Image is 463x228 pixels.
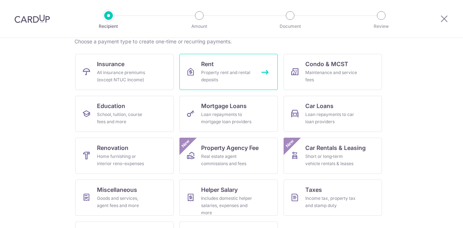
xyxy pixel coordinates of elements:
[97,195,149,209] div: Goods and services, agent fees and more
[201,195,253,216] div: Includes domestic helper salaries, expenses and more
[354,23,408,30] p: Review
[75,180,174,216] a: MiscellaneousGoods and services, agent fees and more
[201,69,253,83] div: Property rent and rental deposits
[180,138,192,150] span: New
[201,185,238,194] span: Helper Salary
[97,143,128,152] span: Renovation
[305,185,322,194] span: Taxes
[82,23,135,30] p: Recipient
[263,23,317,30] p: Document
[16,5,31,12] span: Help
[97,153,149,167] div: Home furnishing or interior reno-expenses
[284,138,296,150] span: New
[305,69,357,83] div: Maintenance and service fees
[97,185,137,194] span: Miscellaneous
[284,180,382,216] a: TaxesIncome tax, property tax and stamp duty
[97,69,149,83] div: All insurance premiums (except NTUC Income)
[201,60,214,68] span: Rent
[173,23,226,30] p: Amount
[305,111,357,125] div: Loan repayments to car loan providers
[201,143,259,152] span: Property Agency Fee
[201,153,253,167] div: Real estate agent commissions and fees
[75,54,174,90] a: InsuranceAll insurance premiums (except NTUC Income)
[75,138,174,174] a: RenovationHome furnishing or interior reno-expenses
[305,195,357,209] div: Income tax, property tax and stamp duty
[305,60,348,68] span: Condo & MCST
[284,138,382,174] a: Car Rentals & LeasingShort or long‑term vehicle rentals & leasesNew
[75,38,388,45] div: Choose a payment type to create one-time or recurring payments.
[179,96,278,132] a: Mortgage LoansLoan repayments to mortgage loan providers
[284,96,382,132] a: Car LoansLoan repayments to car loan providers
[201,111,253,125] div: Loan repayments to mortgage loan providers
[97,60,124,68] span: Insurance
[305,143,366,152] span: Car Rentals & Leasing
[305,153,357,167] div: Short or long‑term vehicle rentals & leases
[75,96,174,132] a: EducationSchool, tuition, course fees and more
[97,102,125,110] span: Education
[97,111,149,125] div: School, tuition, course fees and more
[179,180,278,216] a: Helper SalaryIncludes domestic helper salaries, expenses and more
[14,14,50,23] img: CardUp
[284,54,382,90] a: Condo & MCSTMaintenance and service fees
[305,102,334,110] span: Car Loans
[201,102,247,110] span: Mortgage Loans
[179,54,278,90] a: RentProperty rent and rental deposits
[179,138,278,174] a: Property Agency FeeReal estate agent commissions and feesNew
